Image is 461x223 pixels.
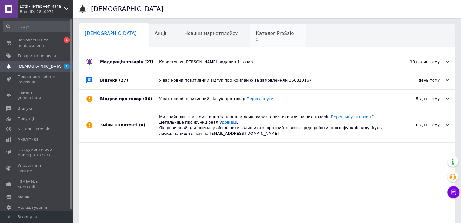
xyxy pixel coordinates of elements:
[159,59,388,65] div: Користувач [PERSON_NAME] видалив 1 товар.
[20,4,65,9] span: Lots - інтернет магазин
[388,122,449,128] div: 10 днів тому
[18,90,56,101] span: Панель управління
[256,37,294,42] span: 1
[331,115,373,119] a: Переглянути позиції
[144,60,153,64] span: (27)
[388,78,449,83] div: день тому
[256,31,294,36] span: Каталог ProSale
[18,37,56,48] span: Замовлення та повідомлення
[246,96,273,101] a: Переглянути
[119,78,128,82] span: (27)
[18,205,48,210] span: Налаштування
[388,96,449,102] div: 5 днів тому
[100,108,159,142] div: Зміни в контенті
[184,31,238,36] span: Новини маркетплейсу
[159,96,388,102] div: У вас новий позитивний відгук про товар.
[64,64,70,69] span: 1
[155,31,166,36] span: Акції
[18,163,56,174] span: Управління сайтом
[100,90,159,108] div: Відгуки про товар
[64,37,70,43] span: 1
[91,5,163,13] h1: [DEMOGRAPHIC_DATA]
[85,31,137,36] span: [DEMOGRAPHIC_DATA]
[447,186,459,198] button: Чат з покупцем
[159,114,388,136] div: Ми знайшли та автоматично заповнили деякі характеристики для ваших товарів. . Детальніше про функ...
[139,123,145,127] span: (4)
[18,53,56,59] span: Товари та послуги
[18,64,62,69] span: [DEMOGRAPHIC_DATA]
[20,9,73,15] div: Ваш ID: 2840071
[18,116,34,121] span: Покупці
[388,59,449,65] div: 18 годин тому
[143,96,152,101] span: (36)
[18,179,56,189] span: Гаманець компанії
[18,74,56,85] span: Показники роботи компанії
[18,126,50,132] span: Каталог ProSale
[100,53,159,71] div: Модерація товарів
[18,106,33,111] span: Відгуки
[222,120,237,124] a: довідці
[159,78,388,83] div: У вас новий позитивний відгук про компанію за замовленням 356310167.
[18,194,33,200] span: Маркет
[18,137,38,142] span: Аналітика
[3,21,72,32] input: Пошук
[100,71,159,89] div: Відгуки
[18,147,56,158] span: Інструменти веб-майстра та SEO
